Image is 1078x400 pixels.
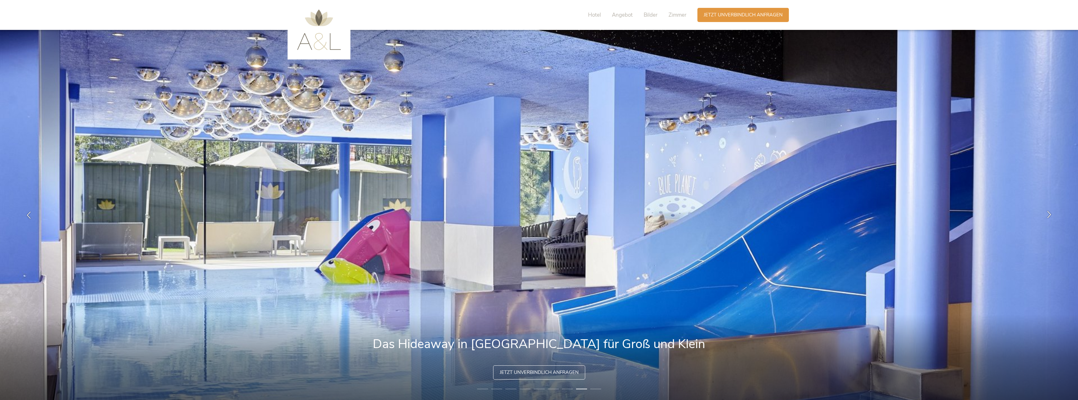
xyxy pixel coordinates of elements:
span: Angebot [612,11,633,19]
span: Jetzt unverbindlich anfragen [500,369,579,376]
img: AMONTI & LUNARIS Wellnessresort [297,9,341,50]
span: Zimmer [668,11,686,19]
span: Hotel [588,11,601,19]
span: Jetzt unverbindlich anfragen [704,12,783,18]
span: Bilder [644,11,657,19]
